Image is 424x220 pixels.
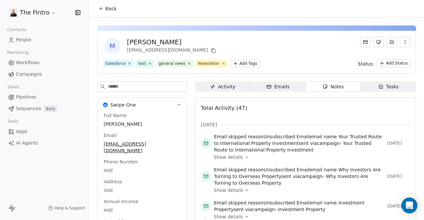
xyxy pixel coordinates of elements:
[104,207,181,213] span: Add
[264,167,310,172] span: Unsubscribed Email
[5,82,22,92] span: Sales
[5,138,84,149] a: AI Agents
[5,34,84,45] a: People
[5,126,84,137] a: Apps
[16,105,41,112] span: Sequences
[5,103,84,114] a: SequencesBeta
[214,167,246,172] span: Email skipped
[16,94,36,101] span: Pipelines
[377,59,410,67] button: Add Status
[159,61,185,66] div: general news
[198,61,219,66] div: Newsletter
[5,69,84,80] a: Campaigns
[4,48,31,58] span: Marketing
[104,167,181,174] span: Add
[214,187,243,194] span: Show details
[264,200,310,205] span: Unsubscribed Email
[378,83,399,90] div: Tasks
[358,61,374,67] span: Status:
[214,187,406,194] a: Show details
[9,9,17,17] img: Chris%20Bowyer%201.jpg
[16,36,31,43] span: People
[201,121,217,128] span: [DATE]
[201,105,247,111] span: Total Activity (47)
[55,205,85,211] span: Help & Support
[102,132,118,139] span: Email
[105,5,117,12] span: Back
[104,38,120,54] span: M
[105,61,126,66] div: Salesforce
[16,71,42,78] span: Campaigns
[214,200,365,212] span: Investment Property
[104,121,181,127] span: [PERSON_NAME]
[98,98,187,112] button: Swipe OneSwipe One
[8,7,58,18] button: The Fintro
[264,134,310,139] span: Unsubscribed Email
[103,103,108,107] img: Swipe One
[387,203,410,209] span: [DATE]
[387,141,410,146] span: [DATE]
[5,116,21,126] span: Tools
[214,134,246,139] span: Email skipped
[16,140,38,147] span: AI Agents
[16,59,40,66] span: Workflows
[214,213,243,220] span: Show details
[214,133,385,153] span: reason email name sent via campaign -
[102,198,140,205] span: Annual Income
[214,213,406,220] a: Show details
[4,25,29,35] span: Contacts
[104,141,181,154] span: [EMAIL_ADDRESS][DOMAIN_NAME]
[278,207,325,212] span: Investment Property
[95,3,121,15] button: Back
[104,187,181,194] span: Add
[110,102,136,108] span: Swipe One
[387,174,410,179] span: [DATE]
[5,57,84,68] a: Workflows
[401,198,417,213] div: Open Intercom Messenger
[5,92,84,103] a: Pipelines
[16,128,27,135] span: Apps
[102,112,128,119] span: Full Name
[138,61,146,66] div: test
[230,60,260,67] button: Add Tags
[48,205,85,211] a: Help & Support
[102,178,124,185] span: Address
[214,199,385,213] span: reason email name sent via campaign -
[127,37,217,47] div: [PERSON_NAME]
[102,158,139,165] span: Phone Number
[214,154,243,160] span: Show details
[210,83,235,90] div: Activity
[214,154,406,160] a: Show details
[127,47,217,55] div: [EMAIL_ADDRESS][DOMAIN_NAME]
[266,83,290,90] div: Emails
[214,200,246,205] span: Email skipped
[214,166,385,186] span: reason email name sent via campaign -
[44,106,57,112] span: Beta
[20,8,49,17] span: The Fintro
